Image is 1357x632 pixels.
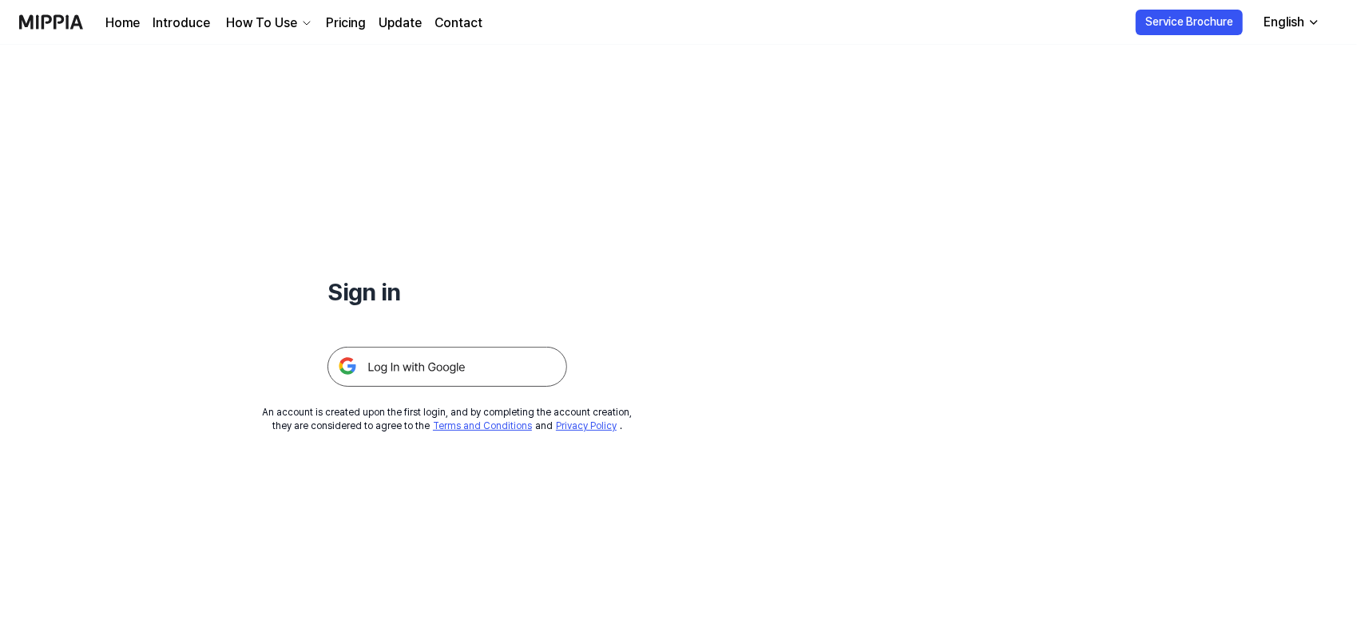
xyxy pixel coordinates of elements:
a: Terms and Conditions [433,420,532,431]
h1: Sign in [327,275,567,308]
a: Contact [434,14,482,33]
a: Update [379,14,422,33]
div: An account is created upon the first login, and by completing the account creation, they are cons... [263,406,633,433]
img: 구글 로그인 버튼 [327,347,567,387]
div: English [1260,13,1307,32]
button: English [1251,6,1330,38]
button: Service Brochure [1136,10,1243,35]
a: Home [105,14,140,33]
a: Pricing [326,14,366,33]
div: How To Use [223,14,300,33]
a: Privacy Policy [556,420,617,431]
button: How To Use [223,14,313,33]
a: Introduce [153,14,210,33]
